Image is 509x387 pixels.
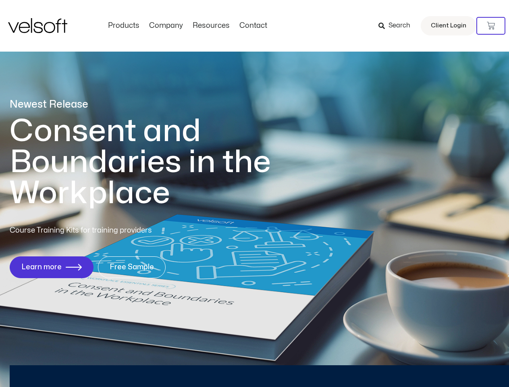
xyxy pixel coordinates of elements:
[144,21,188,30] a: CompanyMenu Toggle
[8,18,67,33] img: Velsoft Training Materials
[98,256,166,278] a: Free Sample
[110,263,154,271] span: Free Sample
[431,21,466,31] span: Client Login
[10,225,210,236] p: Course Training Kits for training providers
[103,21,272,30] nav: Menu
[21,263,62,271] span: Learn more
[235,21,272,30] a: ContactMenu Toggle
[188,21,235,30] a: ResourcesMenu Toggle
[10,256,93,278] a: Learn more
[389,21,410,31] span: Search
[10,116,304,209] h1: Consent and Boundaries in the Workplace
[378,19,416,33] a: Search
[10,98,304,112] p: Newest Release
[421,16,476,35] a: Client Login
[103,21,144,30] a: ProductsMenu Toggle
